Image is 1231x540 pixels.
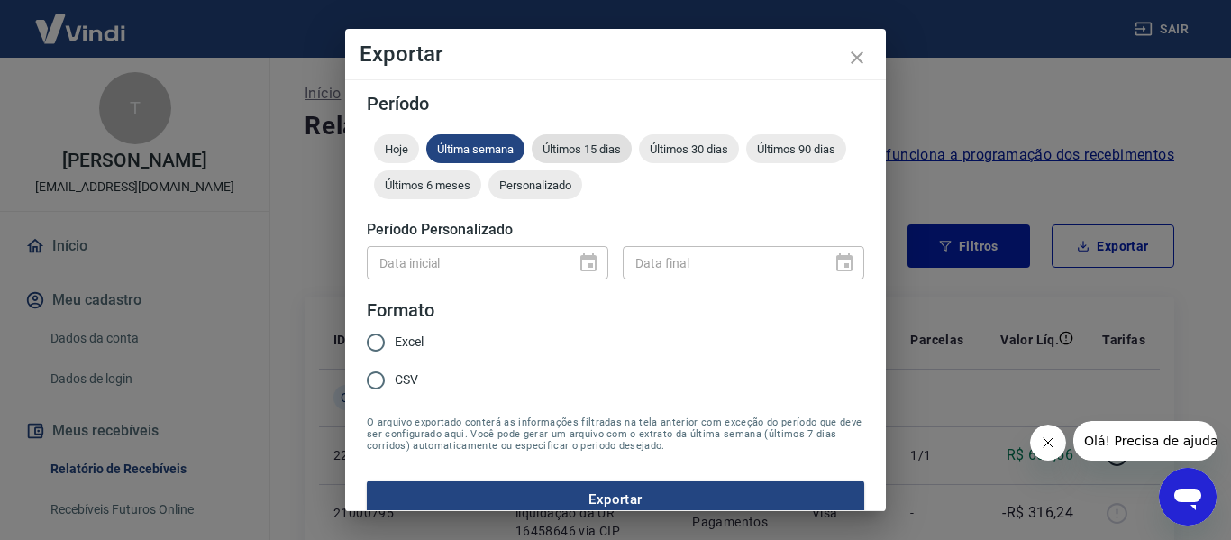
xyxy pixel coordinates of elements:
[426,142,524,156] span: Última semana
[426,134,524,163] div: Última semana
[532,134,632,163] div: Últimos 15 dias
[623,246,819,279] input: DD/MM/YYYY
[367,246,563,279] input: DD/MM/YYYY
[639,142,739,156] span: Últimos 30 dias
[374,134,419,163] div: Hoje
[488,170,582,199] div: Personalizado
[374,142,419,156] span: Hoje
[532,142,632,156] span: Últimos 15 dias
[395,371,418,389] span: CSV
[367,95,864,113] h5: Período
[374,178,481,192] span: Últimos 6 meses
[639,134,739,163] div: Últimos 30 dias
[488,178,582,192] span: Personalizado
[395,333,424,352] span: Excel
[374,170,481,199] div: Últimos 6 meses
[367,481,864,518] button: Exportar
[746,142,846,156] span: Últimos 90 dias
[360,43,871,65] h4: Exportar
[367,297,434,324] legend: Formato
[1159,468,1217,526] iframe: Botão para abrir a janela de mensagens
[367,416,864,452] span: O arquivo exportado conterá as informações filtradas na tela anterior com exceção do período que ...
[835,36,879,79] button: close
[1073,421,1217,461] iframe: Mensagem da empresa
[746,134,846,163] div: Últimos 90 dias
[1030,425,1066,461] iframe: Fechar mensagem
[11,13,151,27] span: Olá! Precisa de ajuda?
[367,221,864,239] h5: Período Personalizado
